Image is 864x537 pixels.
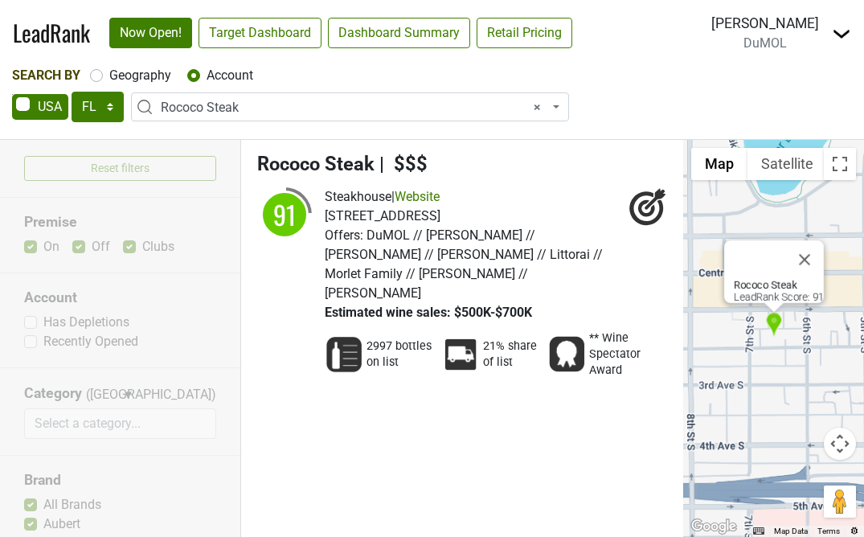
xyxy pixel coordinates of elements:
[547,335,586,374] img: Award
[687,516,740,537] a: Open this area in Google Maps (opens a new window)
[711,13,819,34] div: [PERSON_NAME]
[328,18,470,48] a: Dashboard Summary
[765,312,782,338] div: Rococo Steak
[850,527,859,535] a: Report errors in the road map or imagery to Google
[325,335,363,374] img: Wine List
[13,16,90,50] a: LeadRank
[832,24,851,43] img: Dropdown Menu
[325,208,440,223] span: [STREET_ADDRESS]
[161,98,549,117] span: Rococo Steak
[109,18,192,48] a: Now Open!
[325,305,532,320] span: Estimated wine sales: $500K-$700K
[483,338,538,371] span: 21% share of list
[691,148,747,180] button: Show street map
[734,279,824,303] div: LeadRank Score: 91
[395,189,440,204] a: Website
[12,68,80,83] span: Search By
[441,335,480,374] img: Percent Distributor Share
[325,187,620,207] div: |
[257,187,312,242] img: quadrant_split.svg
[477,18,572,48] a: Retail Pricing
[734,279,797,291] b: Rococo Steak
[366,338,432,371] span: 2997 bottles on list
[747,148,827,180] button: Show satellite imagery
[824,148,856,180] button: Toggle fullscreen view
[824,486,856,518] button: Drag Pegman onto the map to open Street View
[743,35,787,51] span: DuMOL
[260,191,309,239] div: 91
[753,526,764,537] button: Keyboard shortcuts
[534,98,541,117] span: Remove all items
[817,527,840,535] a: Terms (opens in new tab)
[325,228,363,243] span: Offers:
[379,153,428,175] span: | $$$
[199,18,321,48] a: Target Dashboard
[325,189,391,204] span: Steakhouse
[207,66,253,85] label: Account
[824,428,856,460] button: Map camera controls
[325,228,603,301] span: DuMOL // [PERSON_NAME] // [PERSON_NAME] // [PERSON_NAME] // Littorai // Morlet Family // [PERSON_...
[109,66,171,85] label: Geography
[257,153,375,175] span: Rococo Steak
[785,240,824,279] button: Close
[589,330,657,379] span: ** Wine Spectator Award
[687,516,740,537] img: Google
[774,526,808,537] button: Map Data
[131,92,569,121] span: Rococo Steak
